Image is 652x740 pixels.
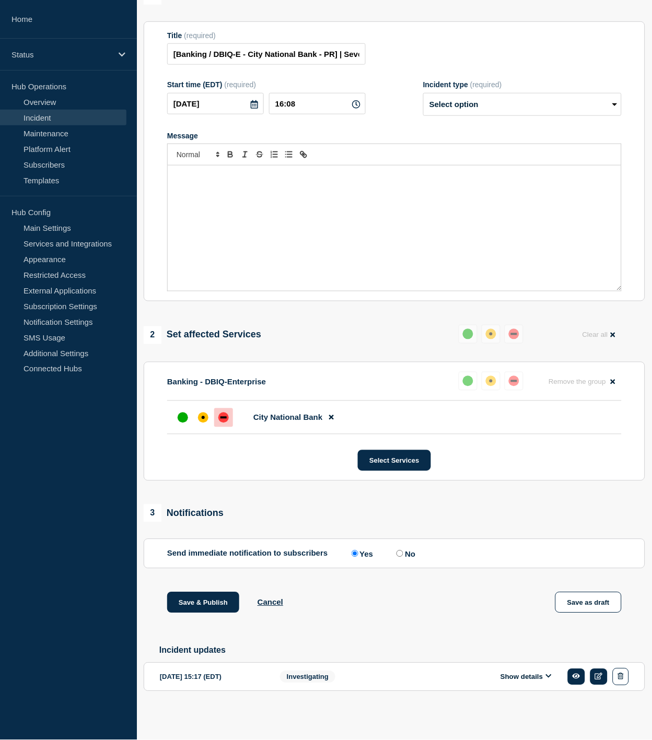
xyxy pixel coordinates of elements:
[352,550,358,557] input: Yes
[576,325,622,345] button: Clear all
[167,132,622,140] div: Message
[542,372,622,392] button: Remove the group
[178,413,188,423] div: up
[160,668,264,686] div: [DATE] 15:17 (EDT)
[555,592,622,613] button: Save as draft
[482,372,500,391] button: affected
[144,504,224,522] div: Notifications
[280,671,335,683] span: Investigating
[509,329,519,339] div: down
[172,148,223,161] span: Font size
[505,372,523,391] button: down
[482,325,500,344] button: affected
[497,673,555,682] button: Show details
[470,80,502,89] span: (required)
[167,378,266,386] p: Banking - DBIQ-Enterprise
[198,413,208,423] div: affected
[167,549,328,559] p: Send immediate notification to subscribers
[253,413,323,422] span: City National Bank
[358,450,430,471] button: Select Services
[463,329,473,339] div: up
[159,646,645,655] h2: Incident updates
[144,326,261,344] div: Set affected Services
[184,31,216,40] span: (required)
[423,93,622,116] select: Incident type
[486,376,496,386] div: affected
[267,148,282,161] button: Toggle ordered list
[252,148,267,161] button: Toggle strikethrough text
[223,148,238,161] button: Toggle bold text
[258,598,283,607] button: Cancel
[144,326,161,344] span: 2
[509,376,519,386] div: down
[486,329,496,339] div: affected
[168,166,621,291] div: Message
[167,93,264,114] input: YYYY-MM-DD
[167,31,366,40] div: Title
[218,413,229,423] div: down
[144,504,161,522] span: 3
[282,148,296,161] button: Toggle bulleted list
[423,80,622,89] div: Incident type
[397,550,403,557] input: No
[11,50,112,59] p: Status
[238,148,252,161] button: Toggle italic text
[549,378,606,386] span: Remove the group
[394,549,415,559] label: No
[225,80,257,89] span: (required)
[463,376,473,386] div: up
[296,148,311,161] button: Toggle link
[167,43,366,65] input: Title
[459,372,478,391] button: up
[269,93,366,114] input: HH:MM
[459,325,478,344] button: up
[505,325,523,344] button: down
[167,549,622,559] div: Send immediate notification to subscribers
[167,80,366,89] div: Start time (EDT)
[167,592,239,613] button: Save & Publish
[349,549,374,559] label: Yes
